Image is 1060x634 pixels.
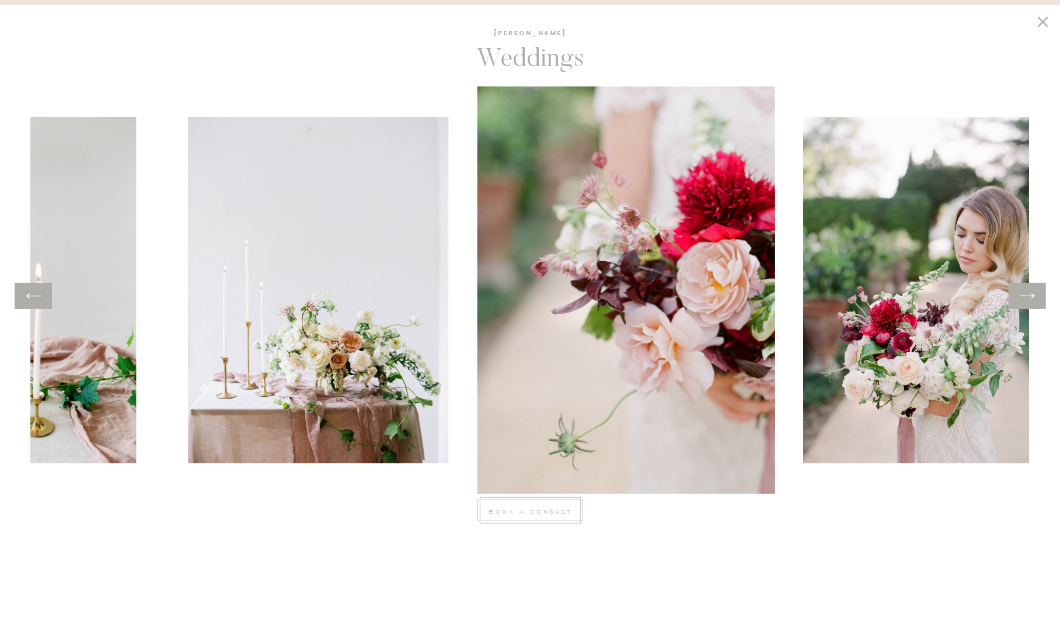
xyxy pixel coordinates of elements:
h1: [PERSON_NAME] [472,27,589,41]
h1: 01 [543,86,644,105]
h1: “We fell in love with her work, but most importantly she made us feel taken care of.” [300,494,517,563]
h1: Weddings [419,45,642,82]
a: book a consult [483,505,577,516]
